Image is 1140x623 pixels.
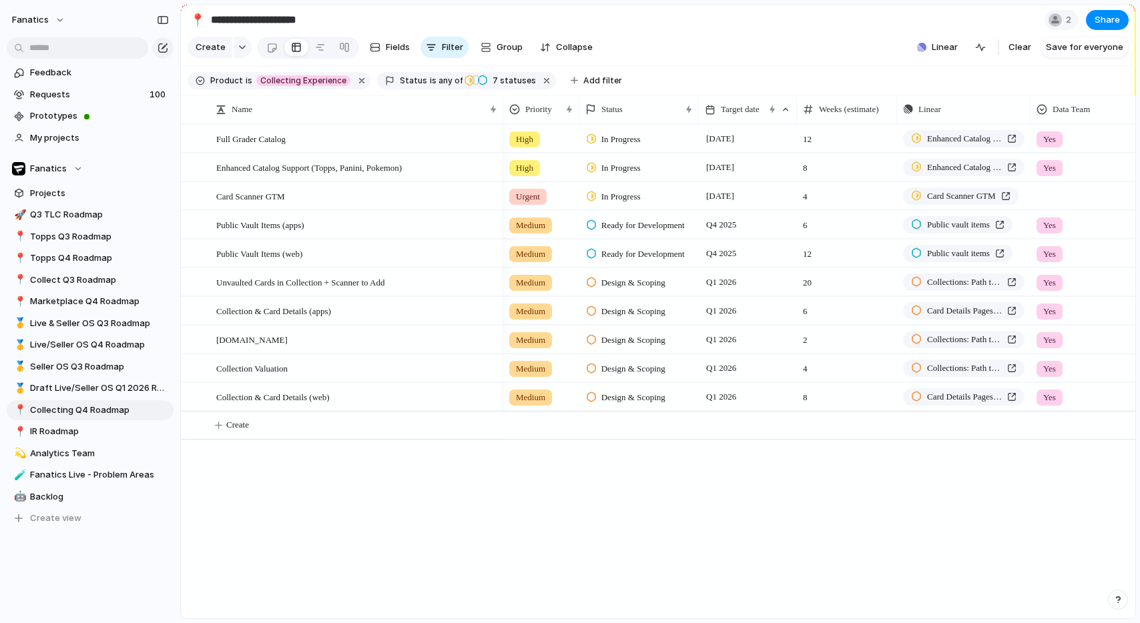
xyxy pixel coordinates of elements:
span: Priority [525,103,552,116]
a: Collections: Path to Card Details, Showcases, and Public Collections [903,273,1025,291]
span: Backlog [30,490,169,504]
a: 🚀Q3 TLC Roadmap [7,205,174,225]
div: 🧪 [14,468,23,483]
span: High [516,161,533,175]
span: Create [226,418,249,432]
span: Q3 TLC Roadmap [30,208,169,221]
span: Topps Q4 Roadmap [30,251,169,265]
span: 12 [798,125,896,146]
div: 🤖 [14,489,23,504]
span: Collect Q3 Roadmap [30,273,169,287]
span: Design & Scoping [601,305,665,318]
button: Collecting Experience [254,73,353,88]
div: 📍 [14,402,23,418]
a: Public vault items [903,245,1013,262]
span: 4 [798,355,896,376]
a: 📍Topps Q4 Roadmap [7,248,174,268]
div: 🥇 [14,338,23,353]
span: Ready for Development [601,247,685,261]
span: Collecting Experience [260,75,346,87]
a: Feedback [7,63,174,83]
button: 💫 [12,447,25,460]
span: 8 [798,384,896,404]
span: Live/Seller OS Q4 Roadmap [30,338,169,352]
span: fanatics [12,13,49,27]
button: 🥇 [12,382,25,395]
span: Add filter [583,75,622,87]
span: [DATE] [703,159,738,175]
span: Enhanced Catalog Support (Topps, Panini, Pokemon) [927,132,1002,145]
span: Target date [721,103,760,116]
span: Weeks (estimate) [819,103,879,116]
a: Card Details Pages - GTM Version [903,302,1025,320]
a: 🧪Fanatics Live - Problem Areas [7,465,174,485]
span: Medium [516,334,545,347]
span: statuses [489,75,536,87]
span: Collapse [556,41,593,54]
span: Q1 2026 [703,274,740,290]
span: Collecting Q4 Roadmap [30,404,169,417]
span: Collection & Card Details (apps) [216,303,331,318]
a: My projects [7,128,174,148]
span: Topps Q3 Roadmap [30,230,169,243]
span: Live & Seller OS Q3 Roadmap [30,317,169,330]
span: Yes [1043,334,1056,347]
span: Seller OS Q3 Roadmap [30,360,169,374]
button: 🥇 [12,338,25,352]
span: Linear [918,103,941,116]
span: Collections: Path to Card Details, Showcases, and Public Collections [927,362,1002,375]
span: Unvaulted Cards in Collection + Scanner to Add [216,274,384,289]
a: 📍IR Roadmap [7,422,174,442]
button: Add filter [563,71,630,90]
a: 📍Marketplace Q4 Roadmap [7,291,174,311]
button: is [243,73,255,88]
div: 💫Analytics Team [7,444,174,464]
div: 🚀 [14,207,23,223]
span: Draft Live/Seller OS Q1 2026 Roadmap [30,382,169,395]
span: Public vault items [927,218,990,231]
span: Requests [30,88,146,101]
div: 📍 [14,294,23,309]
span: IR Roadmap [30,425,169,438]
button: 📍 [12,295,25,308]
span: Card Details Pages - GTM Version [927,304,1002,318]
span: Projects [30,187,169,200]
span: Medium [516,219,545,232]
button: 📍 [12,251,25,265]
span: Yes [1043,219,1056,232]
button: 📍 [12,273,25,287]
span: Yes [1043,362,1056,376]
a: 🥇Seller OS Q3 Roadmap [7,357,174,377]
a: 📍Topps Q3 Roadmap [7,227,174,247]
button: 🧪 [12,468,25,482]
a: 📍Collecting Q4 Roadmap [7,400,174,420]
span: Public Vault Items (web) [216,245,302,261]
span: Analytics Team [30,447,169,460]
button: 🥇 [12,360,25,374]
a: 🥇Draft Live/Seller OS Q1 2026 Roadmap [7,378,174,398]
div: 💫 [14,446,23,461]
button: Share [1086,10,1129,30]
span: Enhanced Catalog Support (Topps, Panini, Pokemon) [927,161,1002,174]
div: 🤖Backlog [7,487,174,507]
span: Yes [1043,305,1056,318]
span: Q4 2025 [703,217,740,233]
span: Public Vault Items (apps) [216,217,304,232]
span: Clear [1009,41,1031,54]
span: 2 [798,326,896,347]
span: Yes [1043,391,1056,404]
span: Design & Scoping [601,334,665,347]
span: 7 [489,75,500,85]
span: Public vault items [927,247,990,260]
a: Prototypes [7,106,174,126]
a: Requests100 [7,85,174,105]
span: In Progress [601,190,641,203]
button: Group [474,37,529,58]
